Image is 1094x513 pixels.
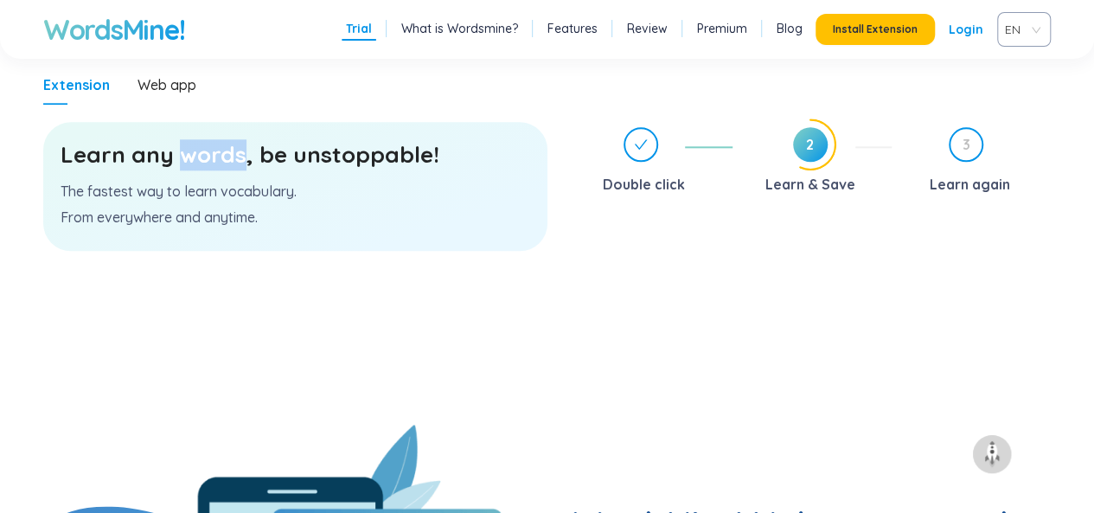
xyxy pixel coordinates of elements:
div: 2Learn & Save [746,127,892,198]
a: Review [627,20,668,37]
span: 2 [793,127,828,162]
p: From everywhere and anytime. [61,208,530,227]
a: Login [949,14,983,45]
a: Blog [777,20,803,37]
div: Web app [138,75,196,94]
div: Double click [603,170,685,198]
a: Features [547,20,598,37]
a: WordsMine! [43,12,184,47]
span: VIE [1005,16,1036,42]
div: Double click [573,127,733,198]
a: Trial [346,20,372,37]
button: Install Extension [816,14,935,45]
div: 3Learn again [905,127,1051,198]
img: to top [978,440,1006,468]
span: 3 [950,129,982,160]
a: Premium [697,20,747,37]
div: Extension [43,75,110,94]
a: What is Wordsmine? [401,20,518,37]
div: Learn & Save [765,170,855,198]
h3: Learn any words, be unstoppable! [61,139,530,170]
span: check [634,138,648,151]
span: Install Extension [833,22,918,36]
p: The fastest way to learn vocabulary. [61,182,530,201]
div: Learn again [929,170,1009,198]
